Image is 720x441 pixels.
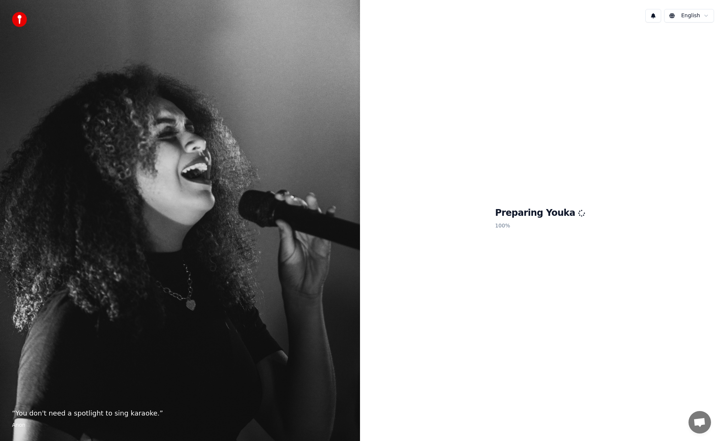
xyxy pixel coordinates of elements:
[12,12,27,27] img: youka
[12,422,348,429] footer: Anon
[495,207,585,219] h1: Preparing Youka
[495,219,585,233] p: 100 %
[12,408,348,419] p: “ You don't need a spotlight to sing karaoke. ”
[688,411,711,434] div: Open chat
